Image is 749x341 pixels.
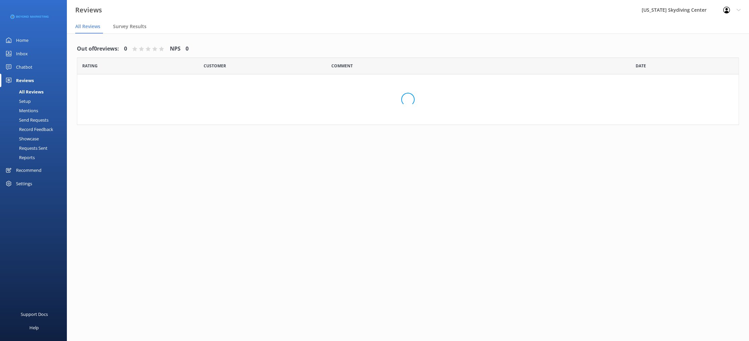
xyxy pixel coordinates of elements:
[4,106,67,115] a: Mentions
[170,45,181,53] h4: NPS
[16,47,28,60] div: Inbox
[4,134,67,143] a: Showcase
[16,74,34,87] div: Reviews
[75,23,100,30] span: All Reviews
[4,134,39,143] div: Showcase
[75,5,102,15] h3: Reviews
[16,177,32,190] div: Settings
[4,87,67,96] a: All Reviews
[124,45,127,53] h4: 0
[4,125,67,134] a: Record Feedback
[4,87,43,96] div: All Reviews
[82,63,98,69] span: Date
[4,153,67,162] a: Reports
[186,45,189,53] h4: 0
[204,63,226,69] span: Date
[21,308,48,321] div: Support Docs
[4,125,53,134] div: Record Feedback
[4,96,67,106] a: Setup
[4,115,48,125] div: Send Requests
[77,45,119,53] h4: Out of 0 reviews:
[636,63,646,69] span: Date
[10,11,48,22] img: 3-1676954853.png
[29,321,39,334] div: Help
[4,96,31,106] div: Setup
[113,23,146,30] span: Survey Results
[4,143,67,153] a: Requests Sent
[16,60,32,74] div: Chatbot
[16,33,28,47] div: Home
[4,106,38,115] div: Mentions
[331,63,353,69] span: Question
[4,153,35,162] div: Reports
[16,163,41,177] div: Recommend
[4,143,47,153] div: Requests Sent
[4,115,67,125] a: Send Requests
